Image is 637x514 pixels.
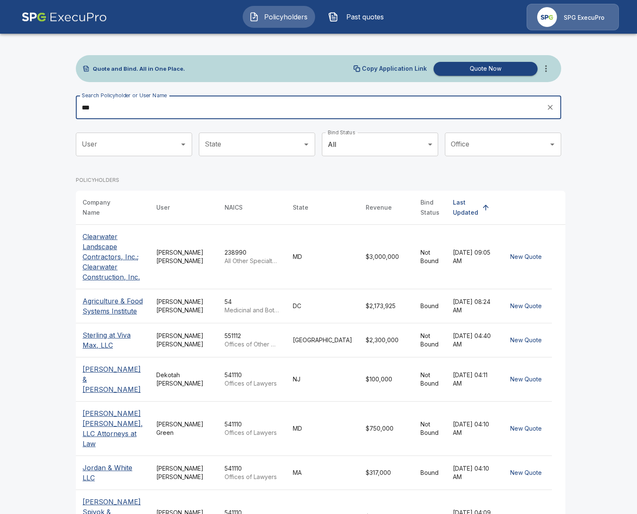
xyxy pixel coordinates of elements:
button: New Quote [507,249,545,265]
div: Last Updated [453,197,478,218]
div: 238990 [225,248,279,265]
td: $2,300,000 [359,323,414,357]
img: AA Logo [21,4,107,30]
td: [DATE] 04:10 AM [446,402,500,456]
button: Open [177,138,189,150]
label: Bind Status [328,129,355,136]
td: $750,000 [359,402,414,456]
div: Company Name [83,197,128,218]
td: [DATE] 04:40 AM [446,323,500,357]
td: $100,000 [359,357,414,402]
td: Not Bound [414,402,446,456]
button: New Quote [507,465,545,481]
button: Open [546,138,558,150]
p: POLICYHOLDERS [76,176,119,184]
button: Policyholders IconPolicyholders [243,6,315,28]
th: Bind Status [414,191,446,225]
td: DC [286,289,359,323]
p: Copy Application Link [362,66,427,72]
div: [PERSON_NAME] Green [156,420,211,437]
div: All [322,133,438,156]
img: Policyholders Icon [249,12,259,22]
a: Quote Now [430,62,538,76]
button: Past quotes IconPast quotes [322,6,394,28]
p: Offices of Lawyers [225,473,279,481]
div: 541110 [225,464,279,481]
div: 54 [225,298,279,314]
td: $3,000,000 [359,225,414,289]
div: NAICS [225,202,243,213]
button: more [538,60,554,77]
td: NJ [286,357,359,402]
div: [PERSON_NAME] [PERSON_NAME] [156,332,211,349]
td: Not Bound [414,225,446,289]
button: New Quote [507,372,545,387]
td: Not Bound [414,323,446,357]
p: Offices of Other Holding Companies [225,340,279,349]
a: Agency IconSPG ExecuPro [527,4,619,30]
p: Agriculture & Food Systems Institute [83,296,143,316]
p: Quote and Bind. All in One Place. [93,66,185,72]
div: [PERSON_NAME] [PERSON_NAME] [156,464,211,481]
td: Bound [414,456,446,490]
div: State [293,202,308,213]
div: 551112 [225,332,279,349]
img: Past quotes Icon [328,12,338,22]
td: Not Bound [414,357,446,402]
div: 541110 [225,420,279,437]
td: [GEOGRAPHIC_DATA] [286,323,359,357]
p: [PERSON_NAME] [PERSON_NAME], LLC Attorneys at Law [83,408,143,449]
td: [DATE] 09:05 AM [446,225,500,289]
div: [PERSON_NAME] [PERSON_NAME] [156,298,211,314]
button: Open [300,138,312,150]
p: Jordan & White LLC [83,463,143,483]
button: New Quote [507,421,545,437]
button: clear search [544,101,557,114]
p: SPG ExecuPro [564,13,605,22]
button: Quote Now [434,62,538,76]
td: Bound [414,289,446,323]
p: Medicinal and Botanical Manufacturing [225,306,279,314]
p: All Other Specialty Trade Contractors [225,257,279,265]
div: [PERSON_NAME] [PERSON_NAME] [156,248,211,265]
td: MD [286,225,359,289]
span: Policyholders [262,12,309,22]
td: $2,173,925 [359,289,414,323]
div: Dekotah [PERSON_NAME] [156,371,211,388]
td: MD [286,402,359,456]
button: New Quote [507,333,545,348]
td: $317,000 [359,456,414,490]
p: Offices of Lawyers [225,429,279,437]
button: New Quote [507,298,545,314]
td: MA [286,456,359,490]
div: Revenue [366,202,392,213]
div: User [156,202,170,213]
span: Past quotes [342,12,388,22]
p: Sterling at Viva Max, LLC [83,330,143,350]
img: Agency Icon [537,7,557,27]
p: Offices of Lawyers [225,379,279,388]
div: 541110 [225,371,279,388]
p: Clearwater Landscape Contractors, Inc.; Clearwater Construction, Inc. [83,232,143,282]
td: [DATE] 04:10 AM [446,456,500,490]
td: [DATE] 04:11 AM [446,357,500,402]
td: [DATE] 08:24 AM [446,289,500,323]
p: [PERSON_NAME] & [PERSON_NAME] [83,364,143,394]
label: Search Policyholder or User Name [82,92,167,99]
